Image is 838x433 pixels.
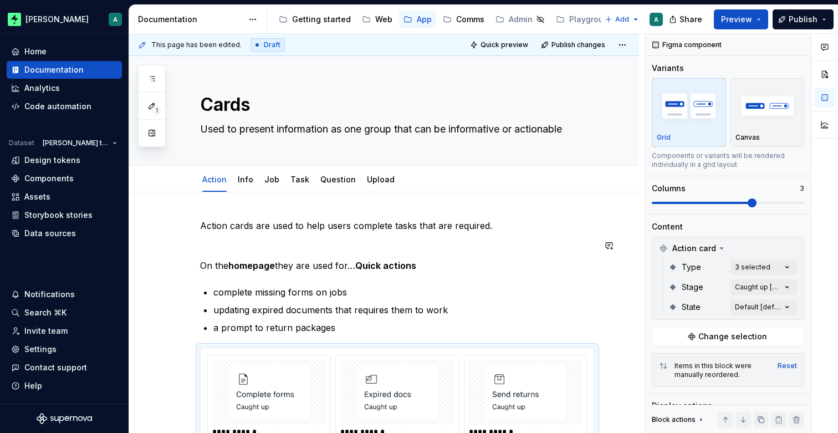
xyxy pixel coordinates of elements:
div: Code automation [24,101,91,112]
button: Default [default] [730,299,797,315]
div: Comms [456,14,484,25]
a: Home [7,43,122,60]
a: Code automation [7,98,122,115]
p: a prompt to return packages [213,321,595,334]
a: Assets [7,188,122,206]
div: Analytics [24,83,60,94]
div: Home [24,46,47,57]
a: Storybook stories [7,206,122,224]
div: [PERSON_NAME] [25,14,89,25]
span: [PERSON_NAME] tokens [43,139,108,147]
p: 3 [800,184,804,193]
button: placeholderCanvas [730,78,805,147]
span: Share [679,14,702,25]
a: Getting started [274,11,355,28]
div: Content [652,221,683,232]
button: [PERSON_NAME]A [2,7,126,31]
a: Documentation [7,61,122,79]
p: Action cards are used to help users complete tasks that are required. [200,219,595,232]
div: Block actions [652,412,706,427]
div: Documentation [24,64,84,75]
div: Columns [652,183,686,194]
img: placeholder [657,85,721,126]
span: State [682,302,701,313]
span: Action card [672,243,716,254]
a: Task [290,175,309,184]
a: Admin [491,11,549,28]
button: Publish [773,9,834,29]
img: f96ba1ec-f50a-46f8-b004-b3e0575dda59.png [8,13,21,26]
span: Publish [789,14,817,25]
button: Contact support [7,359,122,376]
button: Help [7,377,122,395]
div: Info [233,167,258,191]
button: Preview [714,9,768,29]
svg: Supernova Logo [37,413,92,424]
strong: Quick actions [355,260,416,271]
div: Help [24,380,42,391]
div: Components or variants will be rendered individually in a grid layout [652,151,804,169]
div: Assets [24,191,50,202]
span: Quick preview [481,40,528,49]
a: Job [264,175,279,184]
div: Search ⌘K [24,307,67,318]
a: Components [7,170,122,187]
div: Admin [509,14,533,25]
button: Reset [778,361,797,370]
span: Type [682,262,701,273]
div: Getting started [292,14,351,25]
div: Default [default] [735,303,781,312]
div: A [113,15,117,24]
button: placeholderGrid [652,78,726,147]
a: Upload [367,175,395,184]
div: Task [286,167,314,191]
button: Publish changes [538,37,610,53]
div: Items in this block were manually reordered. [675,361,771,379]
div: Caught up [default] [735,283,781,292]
div: Page tree [274,8,599,30]
div: Action [198,167,231,191]
a: Info [238,175,253,184]
div: Notifications [24,289,75,300]
button: Caught up [default] [730,279,797,295]
p: complete missing forms on jobs [213,286,595,299]
a: Analytics [7,79,122,97]
span: Change selection [698,331,767,342]
div: Action card [655,240,801,257]
span: Stage [682,282,703,293]
a: Invite team [7,322,122,340]
p: Grid [657,133,671,142]
div: A [654,15,658,24]
div: Upload [362,167,399,191]
div: Playground [569,14,614,25]
div: Job [260,167,284,191]
button: Quick preview [467,37,533,53]
div: Settings [24,344,57,355]
div: Variants [652,63,684,74]
div: Data sources [24,228,76,239]
span: Add [615,15,629,24]
button: Notifications [7,286,122,303]
p: Canvas [735,133,760,142]
a: App [399,11,436,28]
div: 3 selected [735,263,770,272]
div: Display options [652,400,712,411]
div: Web [375,14,392,25]
a: Playground [551,11,630,28]
a: Comms [438,11,489,28]
button: Change selection [652,327,804,347]
div: Contact support [24,362,87,373]
div: Block actions [652,415,696,424]
a: Action [202,175,227,184]
button: Share [663,9,709,29]
span: This page has been edited. [151,40,242,49]
div: Dataset [9,139,34,147]
div: Components [24,173,74,184]
strong: homepage [228,260,275,271]
span: Publish changes [551,40,605,49]
a: Question [320,175,356,184]
button: [PERSON_NAME] tokens [38,135,122,151]
a: Design tokens [7,151,122,169]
